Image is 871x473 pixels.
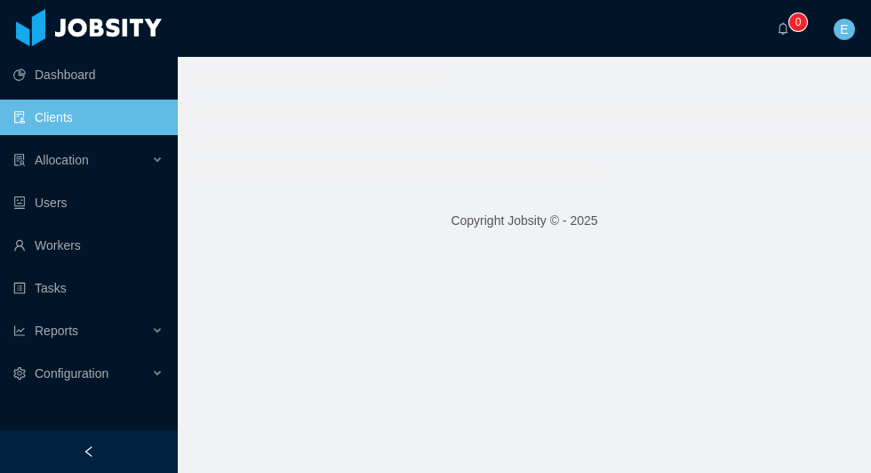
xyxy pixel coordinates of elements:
[13,185,164,220] a: icon: robotUsers
[13,100,164,135] a: icon: auditClients
[35,324,78,338] span: Reports
[777,22,789,35] i: icon: bell
[13,367,26,380] i: icon: setting
[789,13,807,31] sup: 0
[178,190,871,252] footer: Copyright Jobsity © - 2025
[35,366,108,381] span: Configuration
[13,270,164,306] a: icon: profileTasks
[13,228,164,263] a: icon: userWorkers
[35,153,89,167] span: Allocation
[13,57,164,92] a: icon: pie-chartDashboard
[840,19,848,40] span: E
[13,154,26,166] i: icon: solution
[13,325,26,337] i: icon: line-chart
